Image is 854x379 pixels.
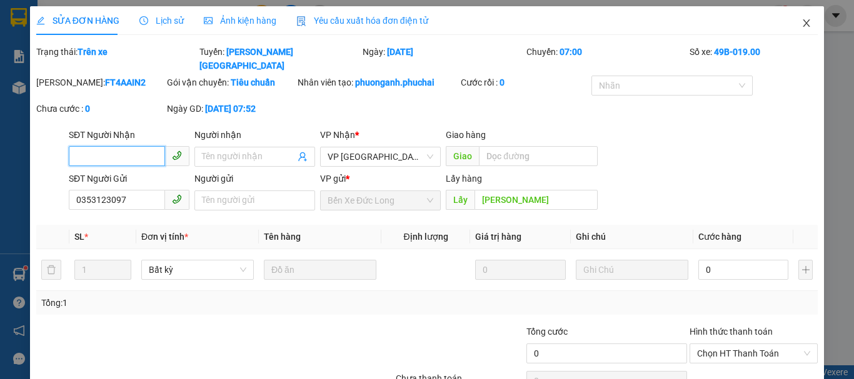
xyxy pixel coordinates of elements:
b: 0 [85,104,90,114]
div: SĐT Người Nhận [69,128,189,142]
span: Chọn HT Thanh Toán [697,344,810,363]
div: Người gửi [194,172,315,185]
span: Lấy hàng [446,174,482,184]
span: edit [36,16,45,25]
div: VP gửi [320,172,441,185]
span: Tên hàng [264,232,301,242]
span: SỬA ĐƠN HÀNG [36,16,119,26]
div: Cước rồi : [461,76,589,89]
b: FT4AAIN2 [105,77,146,87]
span: Giao hàng [446,130,486,140]
span: Ảnh kiện hàng [204,16,276,26]
button: delete [41,260,61,280]
span: close [801,18,811,28]
b: Tiêu chuẩn [231,77,275,87]
span: Đơn vị tính [141,232,188,242]
div: Ngày: [361,45,525,72]
label: Hình thức thanh toán [690,327,773,337]
img: icon [296,16,306,26]
div: Người nhận [194,128,315,142]
button: Close [789,6,824,41]
div: Tuyến: [198,45,361,72]
span: SL [74,232,84,242]
b: 49B-019.00 [714,47,760,57]
input: 0 [475,260,565,280]
span: clock-circle [139,16,148,25]
span: Cước hàng [698,232,741,242]
div: SĐT Người Gửi [69,172,189,185]
b: [DATE] [387,47,413,57]
div: Chưa cước : [36,102,164,116]
div: Trạng thái: [35,45,198,72]
span: phone [172,150,182,160]
span: Lấy [446,190,475,210]
div: Số xe: [688,45,819,72]
span: Định lượng [403,232,448,242]
b: [DATE] 07:52 [205,104,256,114]
th: Ghi chú [571,225,693,249]
span: Tổng cước [526,327,568,337]
span: Lịch sử [139,16,184,26]
button: plus [798,260,813,280]
span: user-add [298,152,308,162]
span: Giao [446,146,479,166]
div: Tổng: 1 [41,296,331,310]
span: phone [172,194,182,204]
span: Giá trị hàng [475,232,521,242]
input: Dọc đường [479,146,598,166]
input: Dọc đường [475,190,598,210]
b: phuonganh.phuchai [355,77,435,87]
b: [PERSON_NAME][GEOGRAPHIC_DATA] [199,47,293,71]
div: Ngày GD: [167,102,295,116]
input: Ghi Chú [576,260,688,280]
span: Bất kỳ [149,260,246,279]
div: [PERSON_NAME]: [36,76,164,89]
div: Gói vận chuyển: [167,76,295,89]
span: VP Đà Lạt [328,147,433,166]
b: 07:00 [560,47,582,57]
span: VP Nhận [320,130,355,140]
span: Bến Xe Đức Long [328,191,433,210]
input: VD: Bàn, Ghế [264,260,376,280]
span: Yêu cầu xuất hóa đơn điện tử [296,16,428,26]
b: 0 [500,77,505,87]
span: picture [204,16,213,25]
b: Trên xe [78,47,108,57]
div: Chuyến: [525,45,688,72]
div: Nhân viên tạo: [298,76,458,89]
